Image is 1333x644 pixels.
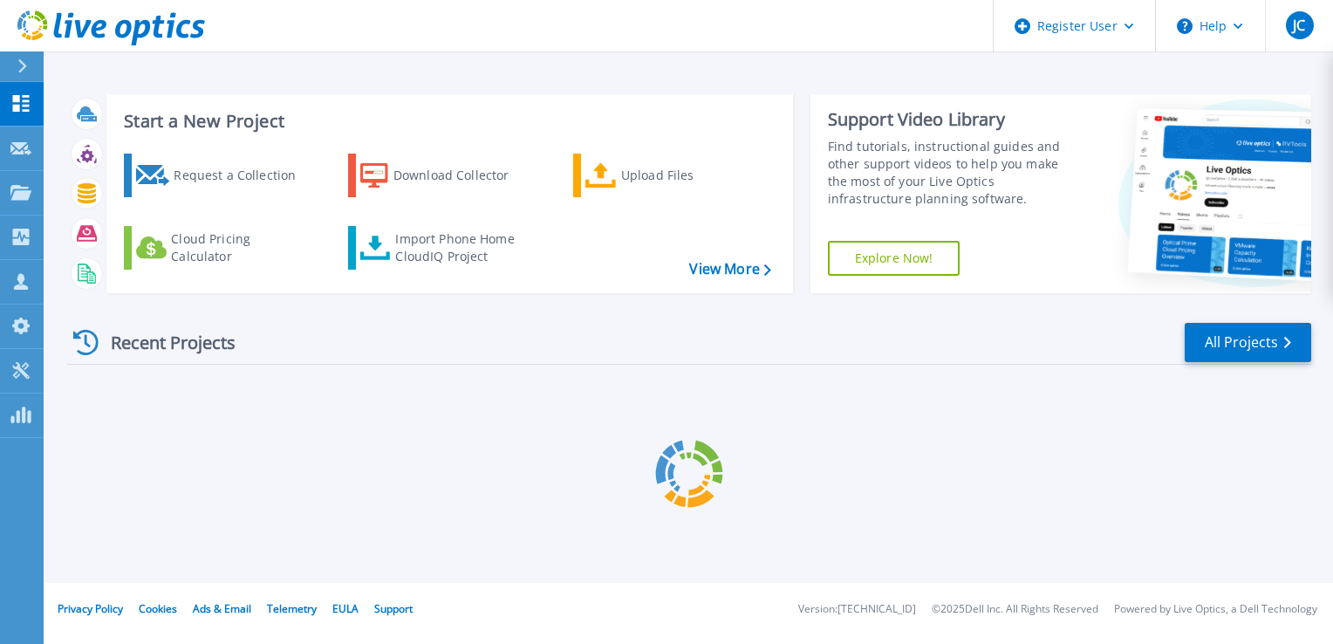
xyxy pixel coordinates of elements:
[828,241,960,276] a: Explore Now!
[1293,18,1305,32] span: JC
[124,154,318,197] a: Request a Collection
[828,108,1079,131] div: Support Video Library
[689,261,770,277] a: View More
[124,112,770,131] h3: Start a New Project
[621,158,761,193] div: Upload Files
[798,604,916,615] li: Version: [TECHNICAL_ID]
[393,158,533,193] div: Download Collector
[171,230,311,265] div: Cloud Pricing Calculator
[139,601,177,616] a: Cookies
[1185,323,1311,362] a: All Projects
[374,601,413,616] a: Support
[67,321,259,364] div: Recent Projects
[828,138,1079,208] div: Find tutorials, instructional guides and other support videos to help you make the most of your L...
[124,226,318,270] a: Cloud Pricing Calculator
[58,601,123,616] a: Privacy Policy
[1114,604,1317,615] li: Powered by Live Optics, a Dell Technology
[193,601,251,616] a: Ads & Email
[174,158,313,193] div: Request a Collection
[573,154,768,197] a: Upload Files
[395,230,531,265] div: Import Phone Home CloudIQ Project
[332,601,359,616] a: EULA
[932,604,1098,615] li: © 2025 Dell Inc. All Rights Reserved
[267,601,317,616] a: Telemetry
[348,154,543,197] a: Download Collector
